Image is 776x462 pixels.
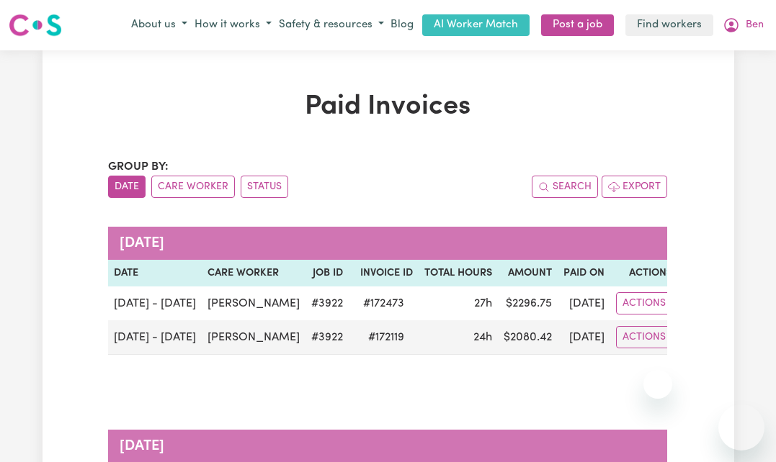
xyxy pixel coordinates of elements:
button: About us [128,14,191,37]
th: Amount [498,260,558,287]
a: AI Worker Match [422,14,530,37]
td: [PERSON_NAME] [202,286,306,320]
a: Find workers [625,14,713,37]
td: $ 2296.75 [498,286,558,320]
img: Careseekers logo [9,12,62,38]
td: [DATE] - [DATE] [108,286,202,320]
span: 27 hours [474,298,492,309]
td: [DATE] [558,286,610,320]
button: Actions [616,292,672,314]
a: Careseekers logo [9,9,62,42]
span: Group by: [108,161,169,173]
button: Export [602,176,667,198]
th: Job ID [306,260,349,287]
th: Date [108,260,202,287]
th: Actions [610,260,678,287]
button: sort invoices by paid status [241,176,288,198]
th: Care Worker [202,260,306,287]
td: $ 2080.42 [498,320,558,355]
button: Search [532,176,598,198]
td: # 3922 [306,286,349,320]
a: Post a job [541,14,614,37]
button: My Account [719,13,767,37]
span: # 172473 [354,295,413,312]
button: Safety & resources [275,14,388,37]
th: Invoice ID [349,260,419,287]
button: How it works [191,14,275,37]
td: [DATE] [558,320,610,355]
button: sort invoices by care worker [151,176,235,198]
iframe: Button to launch messaging window [718,404,764,450]
caption: [DATE] [108,227,678,260]
td: [PERSON_NAME] [202,320,306,355]
span: 24 hours [473,332,492,343]
button: sort invoices by date [108,176,146,198]
td: [DATE] - [DATE] [108,320,202,355]
th: Paid On [558,260,610,287]
button: Actions [616,326,672,348]
th: Total Hours [419,260,498,287]
td: # 3922 [306,320,349,355]
iframe: Close message [643,370,672,399]
a: Blog [388,14,416,37]
span: Ben [746,17,764,33]
span: # 172119 [360,329,413,346]
h1: Paid Invoices [108,91,667,124]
